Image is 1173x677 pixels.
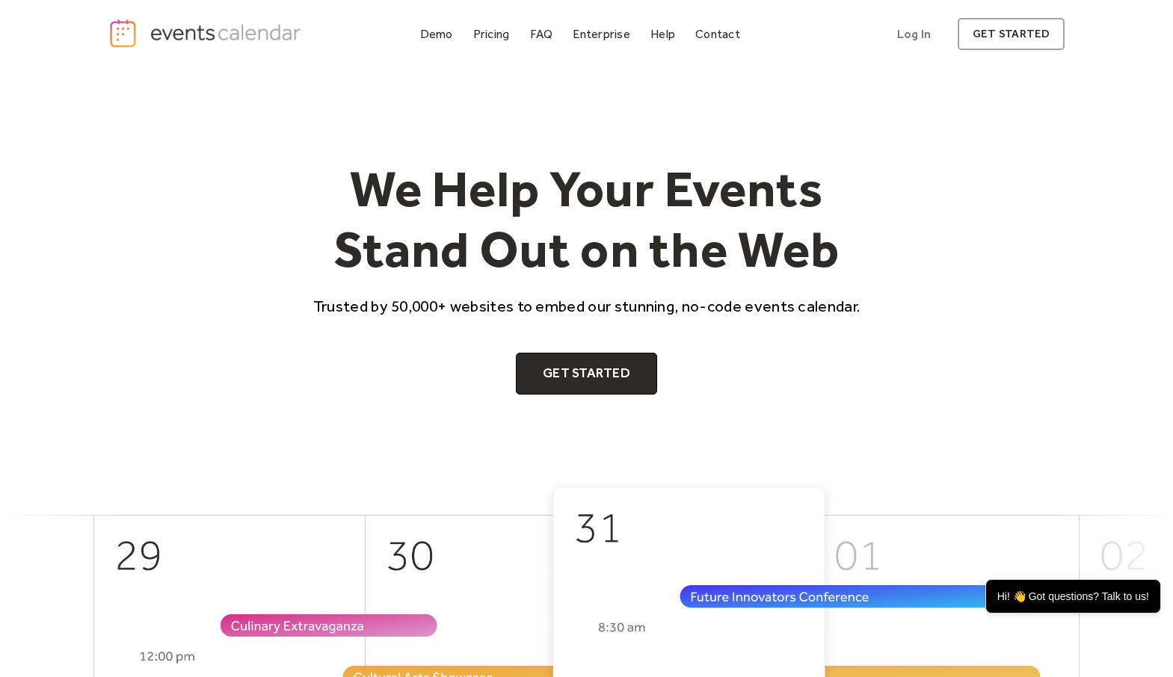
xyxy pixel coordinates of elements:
[530,30,553,38] div: FAQ
[958,18,1065,50] a: get started
[689,24,746,44] a: Contact
[420,30,453,38] div: Demo
[467,24,516,44] a: Pricing
[300,158,874,280] h1: We Help Your Events Stand Out on the Web
[300,295,874,317] p: Trusted by 50,000+ websites to embed our stunning, no-code events calendar.
[414,24,459,44] a: Demo
[524,24,559,44] a: FAQ
[108,18,306,49] a: home
[882,18,946,50] a: Log In
[650,30,675,38] div: Help
[573,30,629,38] div: Enterprise
[695,30,740,38] div: Contact
[644,24,681,44] a: Help
[516,353,657,395] a: Get Started
[567,24,635,44] a: Enterprise
[473,30,510,38] div: Pricing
